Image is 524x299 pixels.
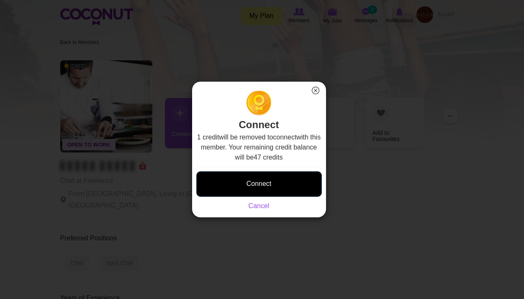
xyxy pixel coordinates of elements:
b: 1 credit [197,134,219,141]
div: will be removed to with this member. Your remaining credit balance will be [196,132,322,211]
b: connect [273,134,296,141]
button: Connect [196,171,322,197]
b: 47 credits [254,154,283,161]
h2: Connect [196,90,322,132]
button: Close [310,85,321,96]
a: Cancel [249,202,270,209]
